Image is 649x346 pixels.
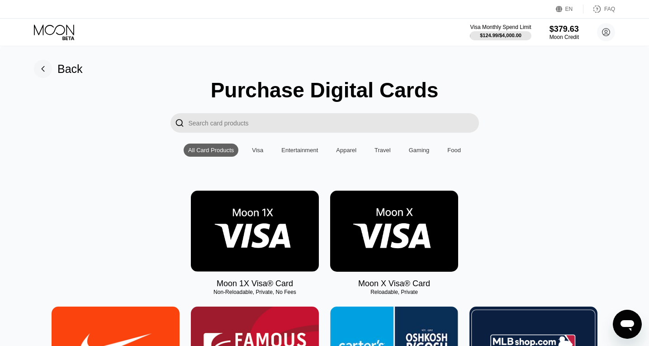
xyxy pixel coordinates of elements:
div:  [175,118,184,128]
div: All Card Products [184,144,238,157]
div: $379.63 [550,24,579,34]
div: Food [443,144,465,157]
div: Purchase Digital Cards [211,78,439,102]
div: Back [34,60,83,78]
div: Moon Credit [550,34,579,40]
div:  [171,113,189,133]
div: FAQ [604,6,615,12]
div: Visa [252,147,263,154]
div: Food [447,147,461,154]
div: All Card Products [188,147,234,154]
div: Visa Monthly Spend Limit [470,24,531,30]
div: Moon X Visa® Card [358,279,430,288]
div: $124.99 / $4,000.00 [480,33,521,38]
input: Search card products [189,113,479,133]
div: Travel [374,147,391,154]
div: Apparel [332,144,361,157]
iframe: Button to launch messaging window [613,310,642,339]
div: Entertainment [277,144,322,157]
div: Back [57,62,83,76]
div: EN [565,6,573,12]
div: Visa [247,144,268,157]
div: Travel [370,144,395,157]
div: Non-Reloadable, Private, No Fees [191,289,319,295]
div: EN [556,5,583,14]
div: Moon 1X Visa® Card [217,279,293,288]
div: Reloadable, Private [330,289,458,295]
div: Gaming [404,144,434,157]
div: Gaming [409,147,430,154]
div: $379.63Moon Credit [550,24,579,40]
div: Entertainment [281,147,318,154]
div: Apparel [336,147,356,154]
div: Visa Monthly Spend Limit$124.99/$4,000.00 [470,24,531,40]
div: FAQ [583,5,615,14]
